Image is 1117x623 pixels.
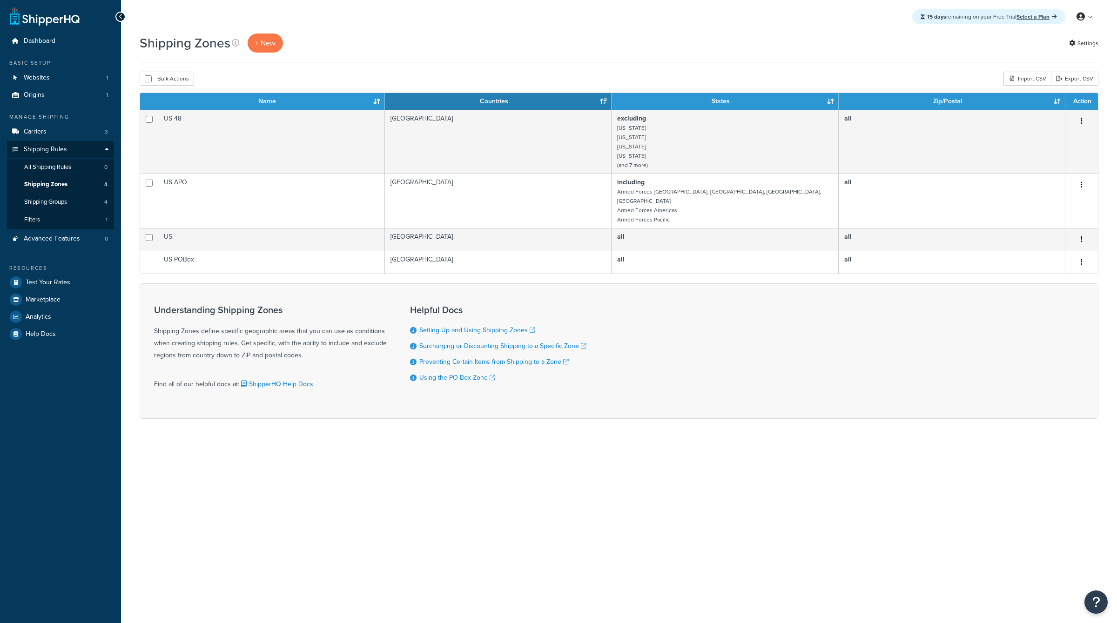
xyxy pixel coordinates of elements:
[7,230,114,248] a: Advanced Features 0
[617,206,677,214] small: Armed Forces Americas
[419,325,535,335] a: Setting Up and Using Shipping Zones
[7,113,114,121] div: Manage Shipping
[617,142,646,151] small: [US_STATE]
[7,211,114,228] li: Filters
[255,38,276,48] span: + New
[7,69,114,87] li: Websites
[385,228,612,251] td: [GEOGRAPHIC_DATA]
[7,141,114,229] li: Shipping Rules
[844,177,852,187] b: all
[839,93,1065,110] th: Zip/Postal: activate to sort column ascending
[617,152,646,160] small: [US_STATE]
[844,114,852,123] b: all
[7,230,114,248] li: Advanced Features
[612,93,838,110] th: States: activate to sort column ascending
[7,176,114,193] li: Shipping Zones
[385,251,612,274] td: [GEOGRAPHIC_DATA]
[106,74,108,82] span: 1
[140,34,230,52] h1: Shipping Zones
[7,291,114,308] li: Marketplace
[154,305,387,362] div: Shipping Zones define specific geographic areas that you can use as conditions when creating ship...
[617,114,646,123] b: excluding
[24,198,67,206] span: Shipping Groups
[140,72,194,86] button: Bulk Actions
[24,146,67,154] span: Shipping Rules
[419,373,495,382] a: Using the PO Box Zone
[106,216,108,224] span: 1
[617,161,648,169] small: (and 7 more)
[158,174,385,228] td: US APO
[927,13,946,21] strong: 15 days
[7,123,114,141] li: Carriers
[7,176,114,193] a: Shipping Zones 4
[105,235,108,243] span: 0
[1065,93,1098,110] th: Action
[617,188,821,205] small: Armed Forces [GEOGRAPHIC_DATA], [GEOGRAPHIC_DATA], [GEOGRAPHIC_DATA], [GEOGRAPHIC_DATA]
[617,232,625,241] b: all
[385,93,612,110] th: Countries: activate to sort column ascending
[24,91,45,99] span: Origins
[1016,13,1057,21] a: Select a Plan
[104,198,108,206] span: 4
[7,87,114,104] a: Origins 1
[158,251,385,274] td: US POBox
[7,326,114,342] a: Help Docs
[617,133,646,141] small: [US_STATE]
[158,228,385,251] td: US
[24,216,40,224] span: Filters
[158,93,385,110] th: Name: activate to sort column ascending
[419,357,569,367] a: Preventing Certain Items from Shipping to a Zone
[7,141,114,158] a: Shipping Rules
[26,313,51,321] span: Analytics
[24,128,47,136] span: Carriers
[105,128,108,136] span: 3
[106,91,108,99] span: 1
[1051,72,1098,86] a: Export CSV
[7,59,114,67] div: Basic Setup
[617,124,646,132] small: [US_STATE]
[617,177,645,187] b: including
[7,159,114,176] li: All Shipping Rules
[385,110,612,174] td: [GEOGRAPHIC_DATA]
[24,74,50,82] span: Websites
[912,9,1065,24] div: remaining on your Free Trial
[7,69,114,87] a: Websites 1
[7,87,114,104] li: Origins
[7,194,114,211] a: Shipping Groups 4
[385,174,612,228] td: [GEOGRAPHIC_DATA]
[7,123,114,141] a: Carriers 3
[24,37,55,45] span: Dashboard
[1069,37,1098,50] a: Settings
[844,255,852,264] b: all
[7,274,114,291] a: Test Your Rates
[154,371,387,390] div: Find all of our helpful docs at:
[24,163,71,171] span: All Shipping Rules
[7,194,114,211] li: Shipping Groups
[10,7,80,26] a: ShipperHQ Home
[617,215,670,224] small: Armed Forces Pacific
[239,379,313,389] a: ShipperHQ Help Docs
[844,232,852,241] b: all
[410,305,586,315] h3: Helpful Docs
[24,181,67,188] span: Shipping Zones
[7,159,114,176] a: All Shipping Rules 0
[24,235,80,243] span: Advanced Features
[1003,72,1051,86] div: Import CSV
[158,110,385,174] td: US 48
[617,255,625,264] b: all
[154,305,387,315] h3: Understanding Shipping Zones
[26,279,70,287] span: Test Your Rates
[7,211,114,228] a: Filters 1
[104,163,108,171] span: 0
[7,308,114,325] a: Analytics
[26,330,56,338] span: Help Docs
[419,341,586,351] a: Surcharging or Discounting Shipping to a Specific Zone
[1084,590,1108,614] button: Open Resource Center
[7,33,114,50] a: Dashboard
[248,33,283,53] a: + New
[7,264,114,272] div: Resources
